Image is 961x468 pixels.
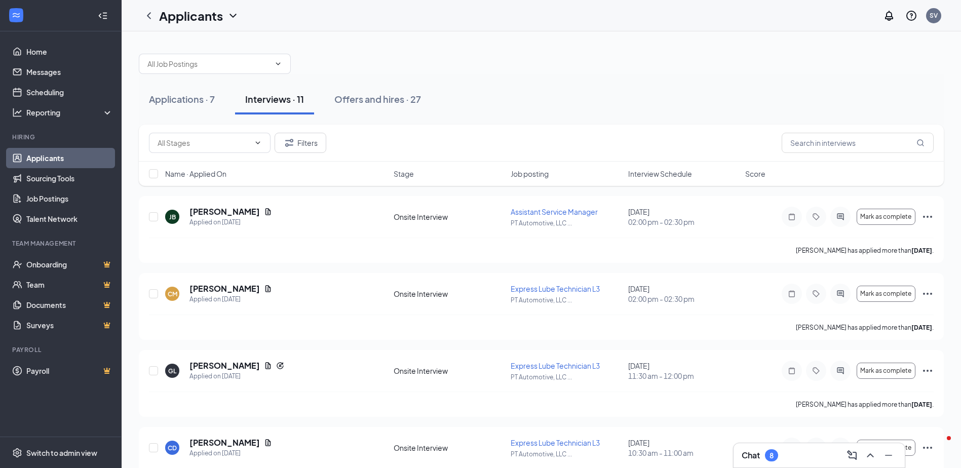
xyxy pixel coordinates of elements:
input: All Job Postings [147,58,270,69]
a: Job Postings [26,188,113,209]
div: Reporting [26,107,113,118]
a: Applicants [26,148,113,168]
svg: Document [264,362,272,370]
div: Interviews · 11 [245,93,304,105]
div: SV [930,11,938,20]
span: Interview Schedule [628,169,692,179]
svg: Ellipses [921,442,934,454]
button: Filter Filters [275,133,326,153]
svg: Note [786,213,798,221]
iframe: Intercom live chat [927,434,951,458]
span: Mark as complete [860,213,911,220]
a: TeamCrown [26,275,113,295]
button: Mark as complete [857,286,915,302]
p: [PERSON_NAME] has applied more than . [796,246,934,255]
svg: Tag [810,367,822,375]
b: [DATE] [911,401,932,408]
span: Mark as complete [860,290,911,297]
p: PT Automotive, LLC ... [511,373,622,381]
svg: Filter [283,137,295,149]
span: Express Lube Technician L3 [511,438,600,447]
span: Express Lube Technician L3 [511,284,600,293]
svg: ActiveChat [834,290,847,298]
svg: Reapply [276,362,284,370]
div: Onsite Interview [394,366,505,376]
svg: Document [264,285,272,293]
span: 02:00 pm - 02:30 pm [628,217,739,227]
div: 8 [770,451,774,460]
svg: ChevronLeft [143,10,155,22]
svg: Tag [810,213,822,221]
p: [PERSON_NAME] has applied more than . [796,400,934,409]
svg: ChevronDown [274,60,282,68]
span: 11:30 am - 12:00 pm [628,371,739,381]
svg: Settings [12,448,22,458]
div: Offers and hires · 27 [334,93,421,105]
a: DocumentsCrown [26,295,113,315]
a: OnboardingCrown [26,254,113,275]
button: Mark as complete [857,209,915,225]
div: Switch to admin view [26,448,97,458]
div: Team Management [12,239,111,248]
h5: [PERSON_NAME] [189,437,260,448]
b: [DATE] [911,247,932,254]
div: [DATE] [628,284,739,304]
div: Payroll [12,345,111,354]
span: Stage [394,169,414,179]
h5: [PERSON_NAME] [189,206,260,217]
h5: [PERSON_NAME] [189,283,260,294]
span: 02:00 pm - 02:30 pm [628,294,739,304]
a: Home [26,42,113,62]
b: [DATE] [911,324,932,331]
div: [DATE] [628,207,739,227]
svg: MagnifyingGlass [916,139,925,147]
svg: Notifications [883,10,895,22]
div: JB [169,213,176,221]
p: PT Automotive, LLC ... [511,219,622,227]
svg: Ellipses [921,211,934,223]
svg: Note [786,290,798,298]
p: PT Automotive, LLC ... [511,450,622,458]
a: Sourcing Tools [26,168,113,188]
svg: QuestionInfo [905,10,917,22]
div: CD [168,444,177,452]
button: Mark as complete [857,440,915,456]
h5: [PERSON_NAME] [189,360,260,371]
span: Mark as complete [860,367,911,374]
svg: WorkstreamLogo [11,10,21,20]
button: Mark as complete [857,363,915,379]
div: Onsite Interview [394,289,505,299]
svg: Document [264,208,272,216]
span: Express Lube Technician L3 [511,361,600,370]
a: Talent Network [26,209,113,229]
a: Scheduling [26,82,113,102]
div: Onsite Interview [394,443,505,453]
div: Applied on [DATE] [189,217,272,227]
a: SurveysCrown [26,315,113,335]
svg: Minimize [882,449,895,461]
div: Applications · 7 [149,93,215,105]
button: ChevronUp [862,447,878,463]
h1: Applicants [159,7,223,24]
h3: Chat [742,450,760,461]
span: Score [745,169,765,179]
span: 10:30 am - 11:00 am [628,448,739,458]
svg: ActiveChat [834,213,847,221]
svg: ChevronDown [254,139,262,147]
div: Applied on [DATE] [189,448,272,458]
svg: ComposeMessage [846,449,858,461]
div: [DATE] [628,361,739,381]
a: Messages [26,62,113,82]
p: PT Automotive, LLC ... [511,296,622,304]
input: All Stages [158,137,250,148]
svg: ChevronDown [227,10,239,22]
button: ComposeMessage [844,447,860,463]
svg: ActiveChat [834,367,847,375]
div: Applied on [DATE] [189,371,284,381]
svg: Ellipses [921,288,934,300]
svg: Analysis [12,107,22,118]
span: Job posting [511,169,549,179]
div: [DATE] [628,438,739,458]
div: Applied on [DATE] [189,294,272,304]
